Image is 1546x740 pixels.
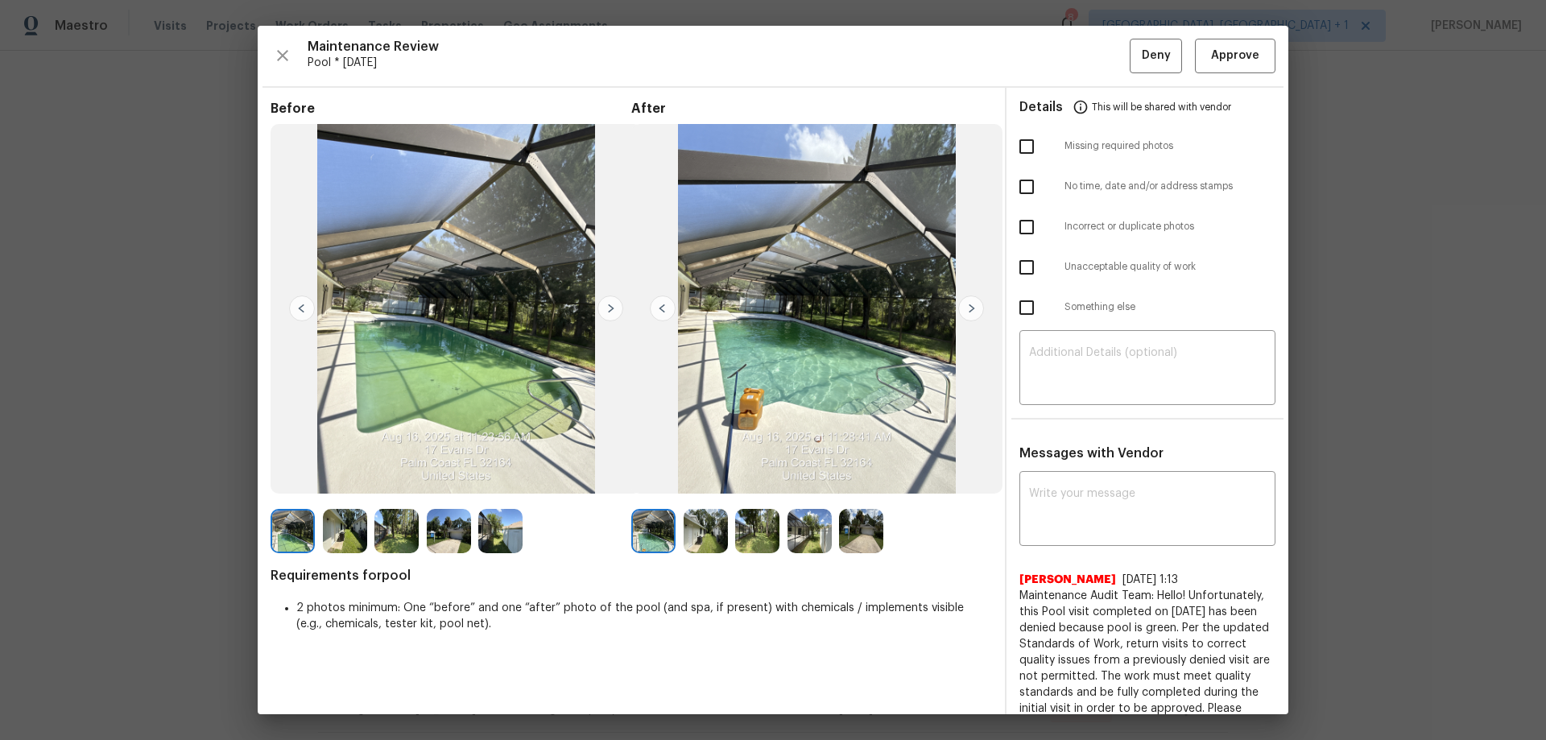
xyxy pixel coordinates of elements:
[1019,88,1063,126] span: Details
[289,296,315,321] img: left-chevron-button-url
[1064,139,1275,153] span: Missing required photos
[1211,46,1259,66] span: Approve
[308,39,1130,55] span: Maintenance Review
[1007,207,1288,247] div: Incorrect or duplicate photos
[1019,572,1116,588] span: [PERSON_NAME]
[1064,260,1275,274] span: Unacceptable quality of work
[296,600,992,632] li: 2 photos minimum: One “before” and one “after” photo of the pool (and spa, if present) with chemi...
[1195,39,1275,73] button: Approve
[958,296,984,321] img: right-chevron-button-url
[1122,574,1178,585] span: [DATE] 1:13
[1019,447,1164,460] span: Messages with Vendor
[1092,88,1231,126] span: This will be shared with vendor
[1007,247,1288,287] div: Unacceptable quality of work
[650,296,676,321] img: left-chevron-button-url
[271,568,992,584] span: Requirements for pool
[631,101,992,117] span: After
[1142,46,1171,66] span: Deny
[1064,300,1275,314] span: Something else
[308,55,1130,71] span: Pool * [DATE]
[1064,180,1275,193] span: No time, date and/or address stamps
[1130,39,1182,73] button: Deny
[271,101,631,117] span: Before
[1007,287,1288,328] div: Something else
[1007,126,1288,167] div: Missing required photos
[597,296,623,321] img: right-chevron-button-url
[1007,167,1288,207] div: No time, date and/or address stamps
[1064,220,1275,234] span: Incorrect or duplicate photos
